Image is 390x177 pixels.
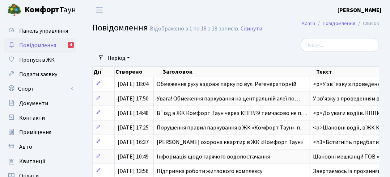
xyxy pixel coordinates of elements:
[162,67,315,77] th: Заголовок
[19,157,46,165] span: Квитанції
[4,82,76,96] a: Спорт
[4,111,76,125] a: Контакти
[4,24,76,38] a: Панель управління
[323,20,355,27] a: Повідомлення
[157,80,296,88] span: Обмеження руху вздовж парку по вул. Регенераторній
[157,95,300,103] span: Увага! Обмеження паркування на центральній алеї по…
[118,124,149,132] span: [DATE] 17:25
[4,67,76,82] a: Подати заявку
[118,109,149,117] span: [DATE] 14:48
[118,167,149,175] span: [DATE] 13:56
[4,53,76,67] a: Пропуск в ЖК
[19,143,32,151] span: Авто
[19,128,51,136] span: Приміщення
[4,125,76,140] a: Приміщення
[115,67,162,77] th: Створено
[25,4,76,16] span: Таун
[118,153,149,161] span: [DATE] 10:49
[4,96,76,111] a: Документи
[150,25,239,32] div: Відображено з 1 по 18 з 18 записів.
[118,80,149,88] span: [DATE] 18:04
[7,3,22,17] img: logo.png
[157,167,262,175] span: Підтримка роботи житлового комплексу
[19,56,55,64] span: Пропуск в ЖК
[19,70,57,78] span: Подати заявку
[355,20,379,28] li: Список
[118,95,149,103] span: [DATE] 17:50
[4,38,76,53] a: Повідомлення4
[338,6,381,15] a: [PERSON_NAME]
[68,42,74,48] div: 4
[301,38,379,52] input: Пошук...
[90,4,109,16] button: Переключити навігацію
[19,27,68,35] span: Панель управління
[93,67,115,77] th: Дії
[118,138,149,146] span: [DATE] 16:37
[291,16,390,31] nav: breadcrumb
[157,138,303,146] span: [PERSON_NAME] охорона квартир в ЖК «Комфорт Таун»
[4,140,76,154] a: Авто
[157,109,307,117] span: В`їзд в ЖК Комфорт Таун через КПП№9 тимчасово не п…
[302,20,315,27] a: Admin
[92,21,148,34] span: Повідомлення
[241,25,262,32] a: Скинути
[157,153,270,161] span: Інформація щодо гарячого водопостачання
[105,52,133,64] a: Період
[25,4,59,16] b: Комфорт
[19,41,56,49] span: Повідомлення
[19,114,45,122] span: Контакти
[157,124,306,132] span: Порушення правил паркування в ЖК «Комфорт Таун»: п…
[4,154,76,169] a: Квитанції
[19,99,48,107] span: Документи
